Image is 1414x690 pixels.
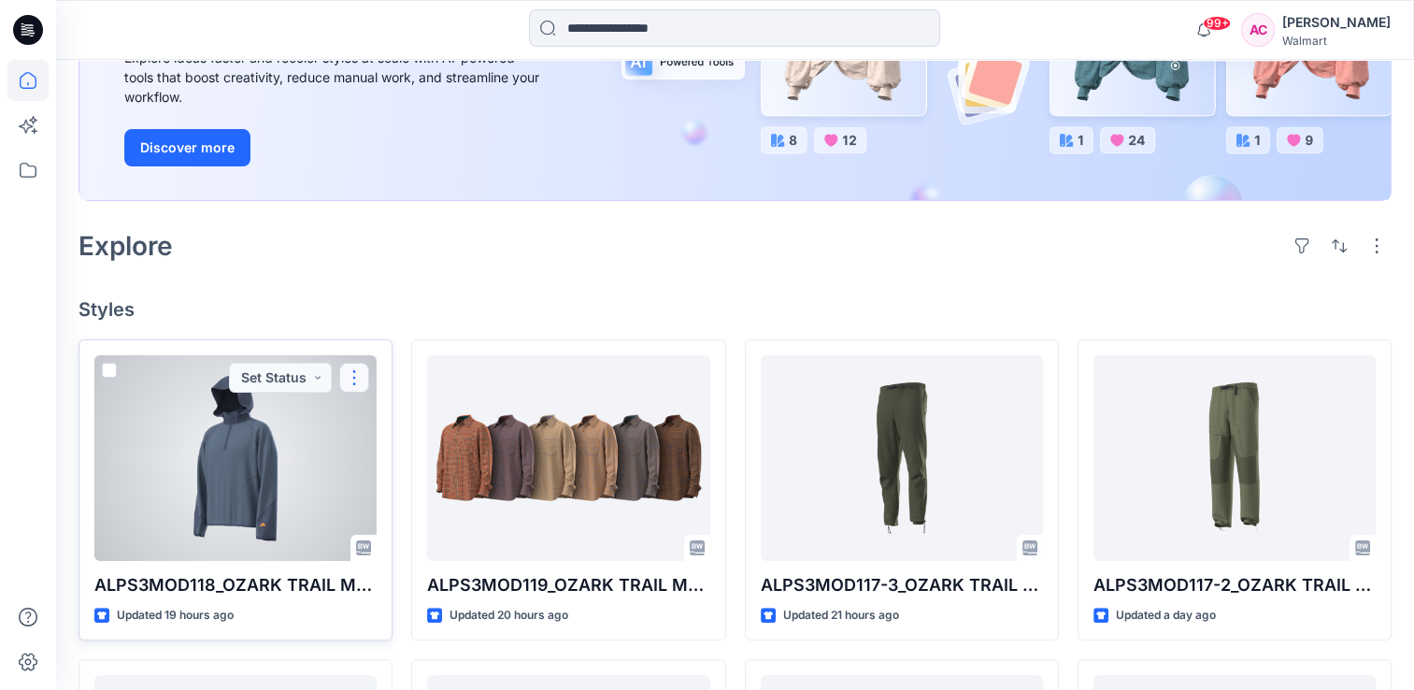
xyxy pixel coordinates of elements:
div: Explore ideas faster and recolor styles at scale with AI-powered tools that boost creativity, red... [124,48,545,107]
a: ALPS3MOD118_OZARK TRAIL MEN'S FLEECE HALF ZIP UP [94,355,377,561]
p: ALPS3MOD119_OZARK TRAIL MEN’S PRINTED PLAID MICRO FLEECE SHIRT 9.16 [427,572,709,598]
a: ALPS3MOD119_OZARK TRAIL MEN’S PRINTED PLAID MICRO FLEECE SHIRT 9.16 [427,355,709,561]
a: ALPS3MOD117-3_OZARK TRAIL MEN’S MIX MEDIA CORDUROY HIKE PANT OPTION 3 [761,355,1043,561]
p: Updated 20 hours ago [450,606,568,625]
p: ALPS3MOD117-3_OZARK TRAIL MEN’S MIX MEDIA CORDUROY HIKE PANT OPTION 3 [761,572,1043,598]
p: Updated 21 hours ago [783,606,899,625]
p: Updated 19 hours ago [117,606,234,625]
a: Discover more [124,129,545,166]
h2: Explore [79,231,173,261]
div: AC [1241,13,1275,47]
a: ALPS3MOD117-2_OZARK TRAIL MEN’S MIX MEDIA CORDUROY HIKE PANT OPTION2 9.16 [1093,355,1376,561]
p: ALPS3MOD117-2_OZARK TRAIL MEN’S MIX MEDIA CORDUROY HIKE PANT OPTION2 9.16 [1093,572,1376,598]
div: [PERSON_NAME] [1282,11,1391,34]
p: Updated a day ago [1116,606,1216,625]
div: Walmart [1282,34,1391,48]
p: ALPS3MOD118_OZARK TRAIL MEN'S FLEECE HALF ZIP UP [94,572,377,598]
h4: Styles [79,298,1392,321]
button: Discover more [124,129,250,166]
span: 99+ [1203,16,1231,31]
